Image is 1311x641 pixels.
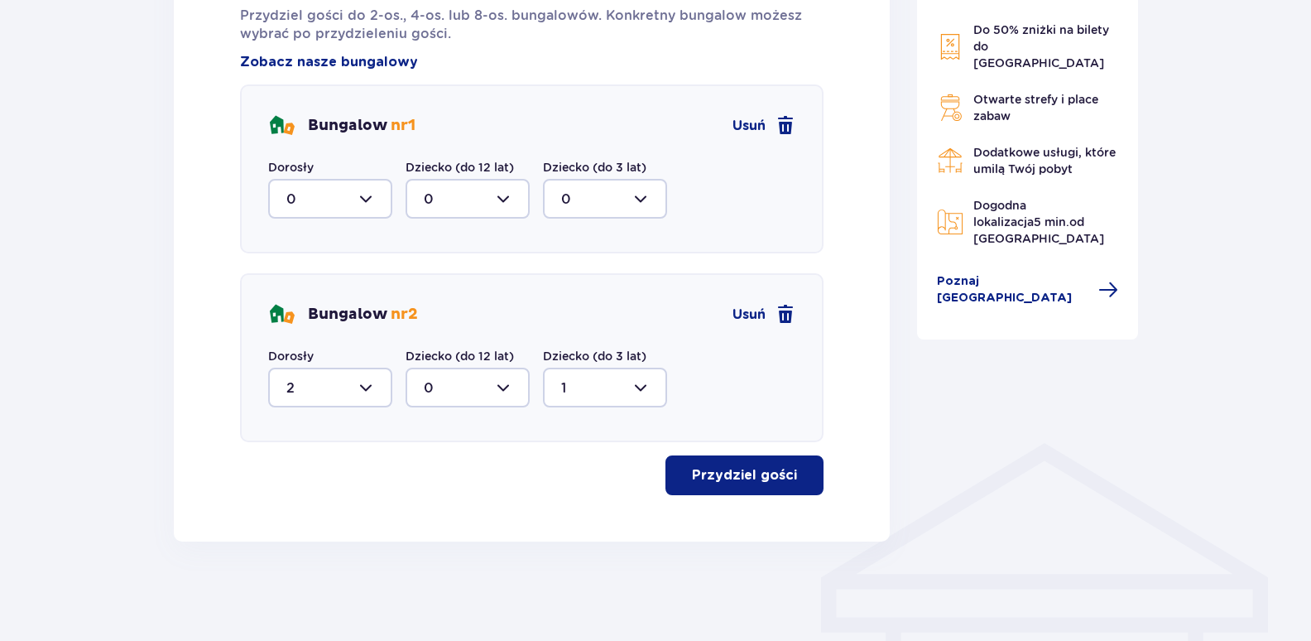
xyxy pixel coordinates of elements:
[268,301,295,328] img: bungalows Icon
[732,305,795,325] a: Usuń
[732,306,766,324] span: Usuń
[240,7,824,43] p: Przydziel gości do 2-os., 4-os. lub 8-os. bungalowów. Konkretny bungalow możesz wybrać po przydzi...
[240,53,418,71] a: Zobacz nasze bungalowy
[1034,215,1069,229] span: 5 min.
[732,116,795,136] a: Usuń
[973,93,1098,123] span: Otwarte strefy i place zabaw
[308,116,415,136] p: Bungalow
[937,94,963,121] img: Grill Icon
[973,23,1109,70] span: Do 50% zniżki na bilety do [GEOGRAPHIC_DATA]
[268,113,295,139] img: bungalows Icon
[308,305,418,325] p: Bungalow
[268,159,314,176] label: Dorosły
[937,273,1089,306] span: Poznaj [GEOGRAPHIC_DATA]
[391,116,415,135] span: nr 1
[543,348,646,364] label: Dziecko (do 3 lat)
[937,33,963,60] img: Discount Icon
[406,159,514,176] label: Dziecko (do 12 lat)
[937,147,963,174] img: Restaurant Icon
[391,305,418,324] span: nr 2
[973,199,1104,245] span: Dogodna lokalizacja od [GEOGRAPHIC_DATA]
[406,348,514,364] label: Dziecko (do 12 lat)
[543,159,646,176] label: Dziecko (do 3 lat)
[732,117,766,135] span: Usuń
[973,146,1116,176] span: Dodatkowe usługi, które umilą Twój pobyt
[665,455,824,495] button: Przydziel gości
[268,348,314,364] label: Dorosły
[692,466,797,484] p: Przydziel gości
[937,273,1119,306] a: Poznaj [GEOGRAPHIC_DATA]
[937,209,963,235] img: Map Icon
